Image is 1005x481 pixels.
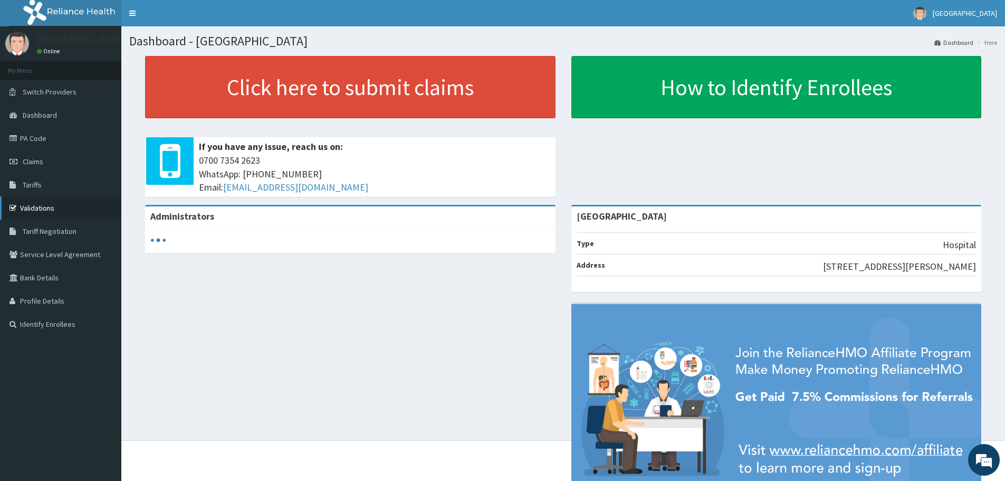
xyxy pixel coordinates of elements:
[223,181,368,193] a: [EMAIL_ADDRESS][DOMAIN_NAME]
[913,7,926,20] img: User Image
[5,32,29,55] img: User Image
[577,260,605,270] b: Address
[23,227,76,236] span: Tariff Negotiation
[943,238,976,252] p: Hospital
[934,38,973,47] a: Dashboard
[199,154,550,194] span: 0700 7354 2623 WhatsApp: [PHONE_NUMBER] Email:
[933,8,997,18] span: [GEOGRAPHIC_DATA]
[974,38,997,47] li: Here
[37,34,124,44] p: [GEOGRAPHIC_DATA]
[37,48,62,55] a: Online
[23,87,76,97] span: Switch Providers
[23,180,42,190] span: Tariffs
[577,239,594,248] b: Type
[23,157,43,166] span: Claims
[823,260,976,273] p: [STREET_ADDRESS][PERSON_NAME]
[150,232,166,248] svg: audio-loading
[150,210,214,222] b: Administrators
[577,210,667,222] strong: [GEOGRAPHIC_DATA]
[199,140,343,153] b: If you have any issue, reach us on:
[571,56,982,118] a: How to Identify Enrollees
[145,56,556,118] a: Click here to submit claims
[129,34,997,48] h1: Dashboard - [GEOGRAPHIC_DATA]
[23,110,57,120] span: Dashboard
